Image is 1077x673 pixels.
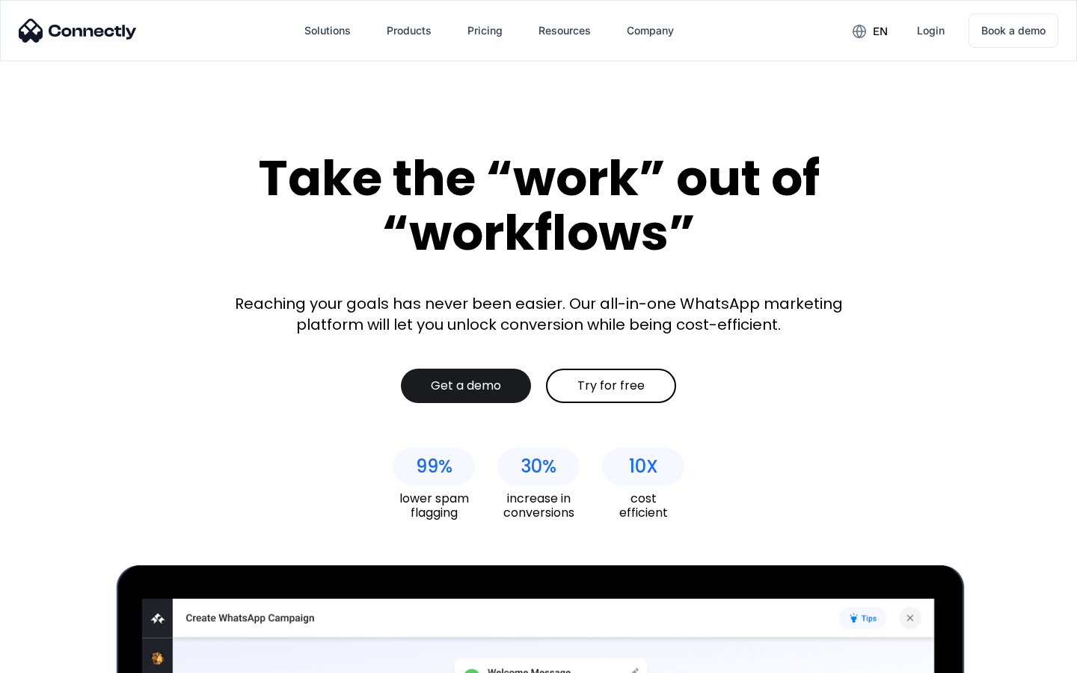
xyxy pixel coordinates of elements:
[455,13,515,49] a: Pricing
[627,20,674,41] div: Company
[19,19,137,43] img: Connectly Logo
[224,293,853,335] div: Reaching your goals has never been easier. Our all-in-one WhatsApp marketing platform will let yo...
[387,20,432,41] div: Products
[546,369,676,403] a: Try for free
[393,491,475,520] div: lower spam flagging
[969,13,1058,48] a: Book a demo
[577,378,645,393] div: Try for free
[905,13,957,49] a: Login
[917,20,945,41] div: Login
[401,369,531,403] a: Get a demo
[602,491,684,520] div: cost efficient
[497,491,580,520] div: increase in conversions
[416,456,452,477] div: 99%
[629,456,658,477] div: 10X
[431,378,501,393] div: Get a demo
[202,151,875,259] div: Take the “work” out of “workflows”
[873,21,888,42] div: en
[521,456,556,477] div: 30%
[467,20,503,41] div: Pricing
[538,20,591,41] div: Resources
[304,20,351,41] div: Solutions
